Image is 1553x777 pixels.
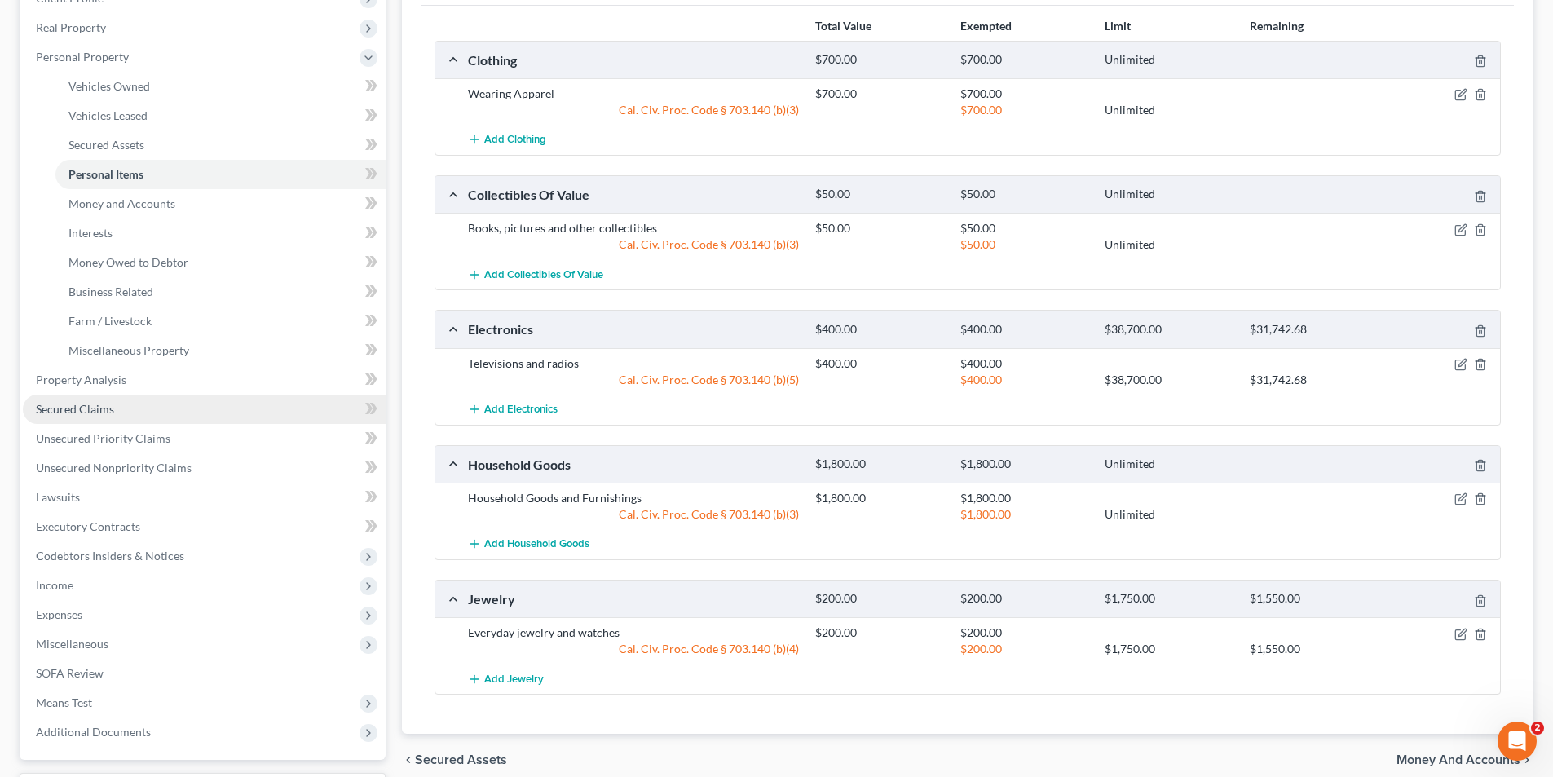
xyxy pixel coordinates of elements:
span: Unsecured Nonpriority Claims [36,461,192,475]
div: $1,800.00 [952,506,1096,523]
span: Lawsuits [36,490,80,504]
a: Personal Items [55,160,386,189]
div: $1,800.00 [952,490,1096,506]
span: Additional Documents [36,725,151,739]
div: $38,700.00 [1096,322,1241,338]
div: $50.00 [952,236,1096,253]
span: Add Electronics [484,403,558,416]
button: Add Jewelry [468,664,544,694]
div: $50.00 [952,187,1096,202]
div: Collectibles Of Value [460,186,807,203]
div: Cal. Civ. Proc. Code § 703.140 (b)(3) [460,236,807,253]
a: Business Related [55,277,386,307]
div: $400.00 [807,355,951,372]
div: Cal. Civ. Proc. Code § 703.140 (b)(3) [460,506,807,523]
span: Means Test [36,695,92,709]
div: $700.00 [807,52,951,68]
span: Add Clothing [484,134,546,147]
a: SOFA Review [23,659,386,688]
a: Interests [55,219,386,248]
span: Add Household Goods [484,538,589,551]
span: Vehicles Leased [68,108,148,122]
div: $31,742.68 [1242,372,1386,388]
span: Business Related [68,285,153,298]
span: Miscellaneous Property [68,343,189,357]
div: Cal. Civ. Proc. Code § 703.140 (b)(5) [460,372,807,388]
a: Miscellaneous Property [55,336,386,365]
div: Unlimited [1096,187,1241,202]
span: Codebtors Insiders & Notices [36,549,184,563]
strong: Exempted [960,19,1012,33]
div: Clothing [460,51,807,68]
span: Vehicles Owned [68,79,150,93]
div: $1,800.00 [952,457,1096,472]
div: $700.00 [952,102,1096,118]
span: Secured Assets [68,138,144,152]
span: Interests [68,226,113,240]
a: Money Owed to Debtor [55,248,386,277]
span: Personal Property [36,50,129,64]
a: Unsecured Nonpriority Claims [23,453,386,483]
span: Income [36,578,73,592]
button: Add Collectibles Of Value [468,259,603,289]
div: $50.00 [807,220,951,236]
strong: Remaining [1250,19,1304,33]
div: Electronics [460,320,807,338]
span: Executory Contracts [36,519,140,533]
span: Real Property [36,20,106,34]
span: Farm / Livestock [68,314,152,328]
div: $700.00 [952,52,1096,68]
span: Money and Accounts [1396,753,1520,766]
a: Secured Claims [23,395,386,424]
div: Wearing Apparel [460,86,807,102]
span: Add Jewelry [484,673,544,686]
div: $400.00 [952,372,1096,388]
button: Money and Accounts chevron_right [1396,753,1533,766]
span: Money and Accounts [68,196,175,210]
iframe: Intercom live chat [1498,722,1537,761]
div: $1,800.00 [807,490,951,506]
div: $200.00 [952,625,1096,641]
button: Add Clothing [468,125,546,155]
span: Personal Items [68,167,143,181]
div: Cal. Civ. Proc. Code § 703.140 (b)(4) [460,641,807,657]
div: Unlimited [1096,236,1241,253]
div: $700.00 [952,86,1096,102]
div: $31,742.68 [1242,322,1386,338]
span: Miscellaneous [36,637,108,651]
button: Add Household Goods [468,529,589,559]
a: Secured Assets [55,130,386,160]
div: $1,550.00 [1242,641,1386,657]
div: $400.00 [952,355,1096,372]
a: Vehicles Leased [55,101,386,130]
div: $700.00 [807,86,951,102]
div: Household Goods and Furnishings [460,490,807,506]
div: Books, pictures and other collectibles [460,220,807,236]
div: Everyday jewelry and watches [460,625,807,641]
div: Televisions and radios [460,355,807,372]
span: SOFA Review [36,666,104,680]
span: Expenses [36,607,82,621]
span: Property Analysis [36,373,126,386]
span: Add Collectibles Of Value [484,268,603,281]
span: Secured Assets [415,753,507,766]
strong: Total Value [815,19,871,33]
span: Unsecured Priority Claims [36,431,170,445]
div: Unlimited [1096,102,1241,118]
a: Money and Accounts [55,189,386,219]
a: Property Analysis [23,365,386,395]
strong: Limit [1105,19,1131,33]
div: $1,800.00 [807,457,951,472]
div: $50.00 [807,187,951,202]
span: Secured Claims [36,402,114,416]
div: $200.00 [807,625,951,641]
div: Unlimited [1096,506,1241,523]
div: $50.00 [952,220,1096,236]
div: $200.00 [952,591,1096,607]
a: Farm / Livestock [55,307,386,336]
div: $200.00 [952,641,1096,657]
div: $200.00 [807,591,951,607]
div: $1,750.00 [1096,591,1241,607]
div: $38,700.00 [1096,372,1241,388]
button: chevron_left Secured Assets [402,753,507,766]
